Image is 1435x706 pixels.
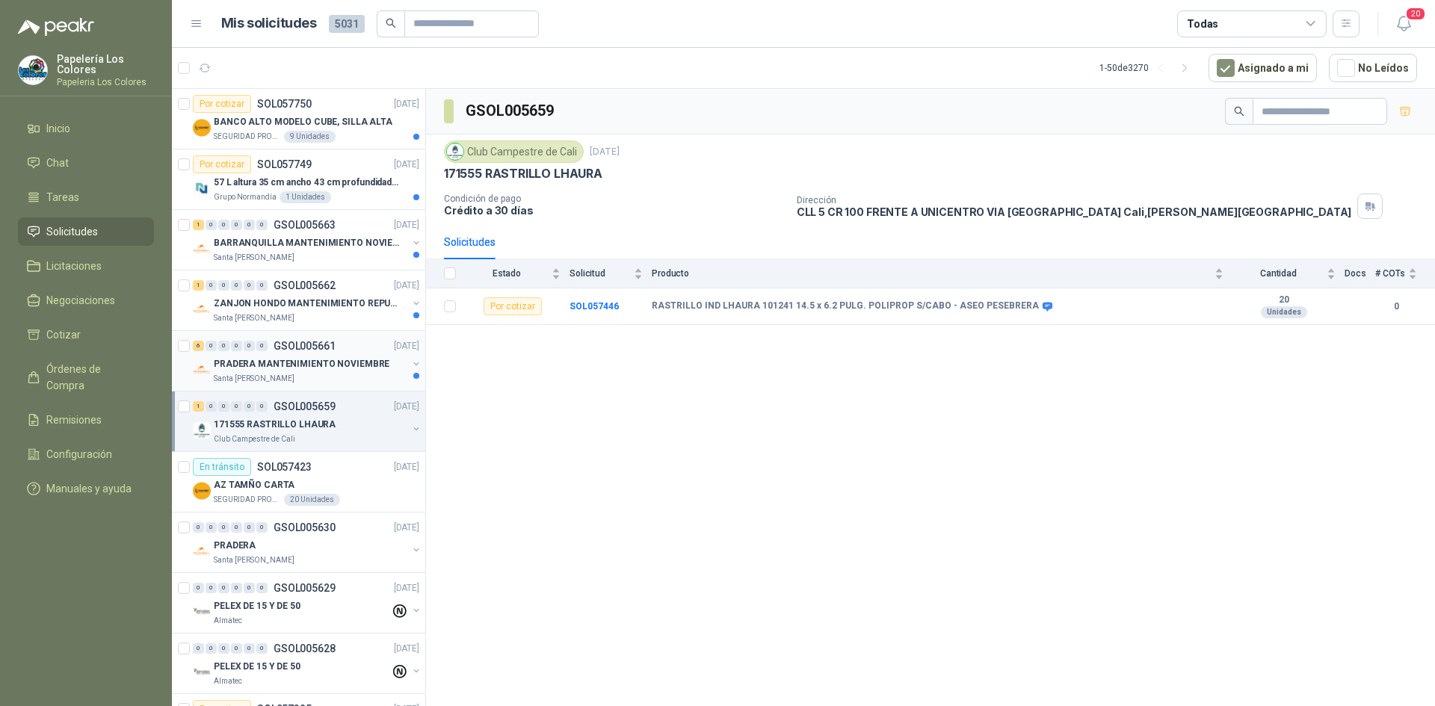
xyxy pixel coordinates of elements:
[46,292,115,309] span: Negociaciones
[214,357,389,371] p: PRADERA MANTENIMIENTO NOVIEMBRE
[256,220,268,230] div: 0
[1329,54,1417,82] button: No Leídos
[284,494,340,506] div: 20 Unidades
[394,97,419,111] p: [DATE]
[1375,268,1405,279] span: # COTs
[18,217,154,246] a: Solicitudes
[214,115,392,129] p: BANCO ALTO MODELO CUBE, SILLA ALTA
[1375,259,1435,288] th: # COTs
[18,355,154,400] a: Órdenes de Compra
[274,341,336,351] p: GSOL005661
[256,280,268,291] div: 0
[218,280,229,291] div: 0
[18,440,154,468] a: Configuración
[18,406,154,434] a: Remisiones
[652,268,1212,279] span: Producto
[57,54,154,75] p: Papelería Los Colores
[465,259,570,288] th: Estado
[1405,7,1426,21] span: 20
[218,643,229,654] div: 0
[1375,300,1417,314] b: 0
[590,145,620,159] p: [DATE]
[444,234,496,250] div: Solicitudes
[1345,259,1375,288] th: Docs
[1209,54,1317,82] button: Asignado a mi
[1232,259,1345,288] th: Cantidad
[19,56,47,84] img: Company Logo
[206,583,217,593] div: 0
[394,158,419,172] p: [DATE]
[570,301,619,312] a: SOL057446
[394,339,419,353] p: [DATE]
[46,446,112,462] span: Configuración
[18,474,154,503] a: Manuales y ayuda
[652,259,1232,288] th: Producto
[218,220,229,230] div: 0
[329,15,365,33] span: 5031
[1234,106,1244,117] span: search
[570,268,631,279] span: Solicitud
[274,643,336,654] p: GSOL005628
[218,583,229,593] div: 0
[256,401,268,412] div: 0
[193,341,204,351] div: 6
[193,361,211,379] img: Company Logo
[193,522,204,533] div: 0
[193,119,211,137] img: Company Logo
[57,78,154,87] p: Papeleria Los Colores
[244,220,255,230] div: 0
[218,522,229,533] div: 0
[1099,56,1197,80] div: 1 - 50 de 3270
[193,95,251,113] div: Por cotizar
[231,341,242,351] div: 0
[256,341,268,351] div: 0
[256,583,268,593] div: 0
[244,401,255,412] div: 0
[206,401,217,412] div: 0
[193,179,211,197] img: Company Logo
[18,286,154,315] a: Negociaciones
[214,615,242,627] p: Almatec
[18,18,94,36] img: Logo peakr
[214,176,400,190] p: 57 L altura 35 cm ancho 43 cm profundidad 39 cm
[206,341,217,351] div: 0
[214,433,295,445] p: Club Campestre de Cali
[193,337,422,385] a: 6 0 0 0 0 0 GSOL005661[DATE] Company LogoPRADERA MANTENIMIENTO NOVIEMBRESanta [PERSON_NAME]
[193,155,251,173] div: Por cotizar
[274,280,336,291] p: GSOL005662
[193,482,211,500] img: Company Logo
[797,195,1352,205] p: Dirección
[172,89,425,149] a: Por cotizarSOL057750[DATE] Company LogoBANCO ALTO MODELO CUBE, SILLA ALTASEGURIDAD PROVISER LTDA9...
[214,252,294,264] p: Santa [PERSON_NAME]
[231,522,242,533] div: 0
[214,418,336,432] p: 171555 RASTRILLO LHAURA
[193,300,211,318] img: Company Logo
[193,397,422,445] a: 1 0 0 0 0 0 GSOL005659[DATE] Company Logo171555 RASTRILLO LHAURAClub Campestre de Cali
[214,660,300,674] p: PELEX DE 15 Y DE 50
[206,643,217,654] div: 0
[231,583,242,593] div: 0
[1232,268,1324,279] span: Cantidad
[46,326,81,343] span: Cotizar
[18,183,154,211] a: Tareas
[193,220,204,230] div: 1
[193,458,251,476] div: En tránsito
[444,166,602,182] p: 171555 RASTRILLO LHAURA
[274,220,336,230] p: GSOL005663
[193,280,204,291] div: 1
[46,223,98,240] span: Solicitudes
[447,143,463,160] img: Company Logo
[394,642,419,656] p: [DATE]
[172,452,425,513] a: En tránsitoSOL057423[DATE] Company LogoAZ TAMÑO CARTASEGURIDAD PROVISER LTDA20 Unidades
[193,240,211,258] img: Company Logo
[193,663,211,681] img: Company Logo
[172,149,425,210] a: Por cotizarSOL057749[DATE] Company Logo57 L altura 35 cm ancho 43 cm profundidad 39 cmGrupo Norma...
[46,120,70,137] span: Inicio
[231,643,242,654] div: 0
[218,341,229,351] div: 0
[1261,306,1307,318] div: Unidades
[221,13,317,34] h1: Mis solicitudes
[193,643,204,654] div: 0
[231,280,242,291] div: 0
[46,258,102,274] span: Licitaciones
